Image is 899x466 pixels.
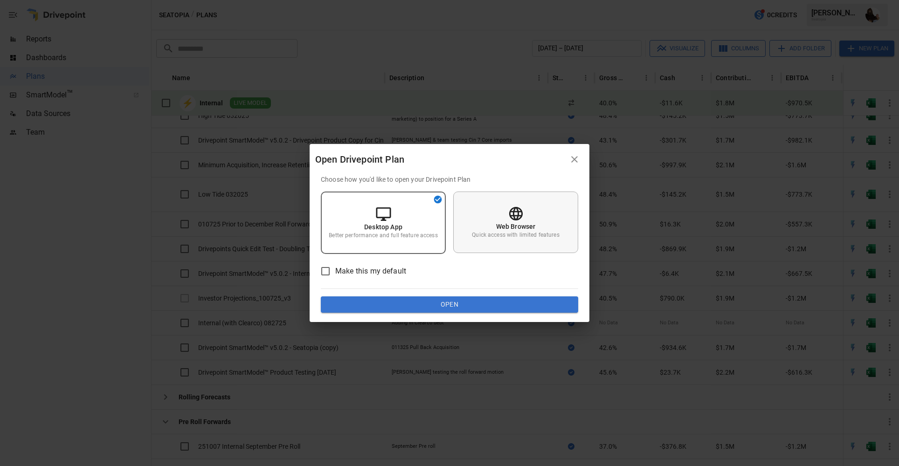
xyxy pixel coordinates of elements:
button: Open [321,296,578,313]
p: Web Browser [496,222,536,231]
p: Quick access with limited features [472,231,559,239]
p: Better performance and full feature access [329,232,437,240]
p: Desktop App [364,222,402,232]
div: Open Drivepoint Plan [315,152,565,167]
p: Choose how you'd like to open your Drivepoint Plan [321,175,578,184]
span: Make this my default [335,266,406,277]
